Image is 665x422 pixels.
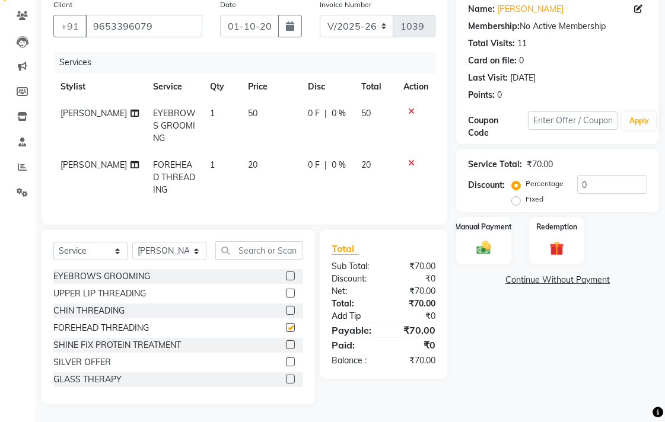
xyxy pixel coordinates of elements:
div: ₹0 [384,338,445,352]
input: Enter Offer / Coupon Code [528,111,618,130]
span: FOREHEAD THREADING [153,159,195,195]
div: Service Total: [468,158,522,171]
div: Sub Total: [323,260,384,273]
span: | [324,159,327,171]
div: Total Visits: [468,37,515,50]
div: ₹70.00 [384,298,445,310]
div: Discount: [468,179,505,191]
div: Name: [468,3,495,15]
div: 11 [517,37,527,50]
th: Action [396,73,435,100]
label: Redemption [536,222,577,232]
span: 1 [210,108,215,119]
div: Payable: [323,323,384,337]
span: Total [332,242,359,255]
a: Add Tip [323,310,394,322]
div: Services [55,52,444,73]
input: Search by Name/Mobile/Email/Code [85,15,202,37]
img: _cash.svg [472,239,496,256]
label: Manual Payment [456,222,513,232]
span: 50 [248,108,257,119]
div: Last Visit: [468,72,508,84]
span: 1 [210,159,215,170]
div: 0 [497,89,502,101]
div: UPPER LIP THREADING [53,287,146,300]
div: SHINE FIX PROTEIN TREATMENT [53,339,181,351]
span: [PERSON_NAME] [61,159,127,170]
div: FOREHEAD THREADING [53,322,149,334]
div: ₹0 [384,273,445,285]
div: Coupon Code [468,114,528,139]
th: Service [146,73,203,100]
button: +91 [53,15,87,37]
th: Price [241,73,301,100]
span: 0 F [308,159,320,171]
div: Membership: [468,20,520,33]
button: Apply [622,112,656,130]
div: Total: [323,298,384,310]
div: ₹70.00 [527,158,553,171]
div: EYEBROWS GROOMING [53,270,150,283]
a: Continue Without Payment [459,274,657,286]
div: [DATE] [510,72,536,84]
th: Stylist [53,73,146,100]
span: 20 [248,159,257,170]
div: ₹70.00 [384,323,445,337]
label: Fixed [526,194,543,204]
div: Points: [468,89,495,101]
div: Net: [323,285,384,298]
div: Balance : [323,354,384,367]
div: SILVER OFFER [53,356,111,369]
span: 20 [361,159,371,170]
span: 0 F [308,107,320,120]
span: | [324,107,327,120]
span: [PERSON_NAME] [61,108,127,119]
div: No Active Membership [468,20,647,33]
div: ₹70.00 [384,260,445,273]
span: 50 [361,108,371,119]
th: Disc [301,73,354,100]
span: EYEBROWS GROOMING [153,108,196,143]
div: ₹0 [394,310,444,322]
label: Percentage [526,178,564,189]
th: Qty [203,73,241,100]
span: 0 % [332,159,346,171]
div: Paid: [323,338,384,352]
input: Search or Scan [215,241,303,260]
span: 0 % [332,107,346,120]
img: _gift.svg [545,239,569,257]
div: ₹70.00 [384,354,445,367]
div: CHIN THREADING [53,305,125,317]
div: 0 [519,55,524,67]
a: [PERSON_NAME] [497,3,564,15]
div: Discount: [323,273,384,285]
div: ₹70.00 [384,285,445,298]
div: Card on file: [468,55,517,67]
th: Total [354,73,396,100]
div: GLASS THERAPY [53,373,122,386]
